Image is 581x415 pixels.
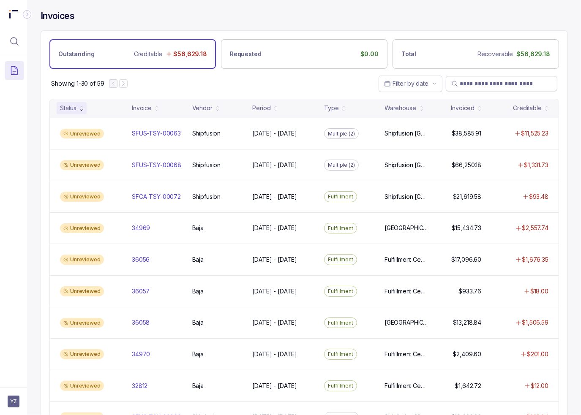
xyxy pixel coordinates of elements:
p: Multiple (2) [328,161,355,169]
p: $38,585.91 [452,129,482,138]
p: Shipfusion [192,129,221,138]
p: [GEOGRAPHIC_DATA] [GEOGRAPHIC_DATA] / [US_STATE] [385,318,428,327]
p: $18.00 [530,287,548,296]
p: Baja [192,382,204,390]
p: Shipfusion [GEOGRAPHIC_DATA], Shipfusion [GEOGRAPHIC_DATA] [385,161,428,169]
p: [DATE] - [DATE] [252,382,297,390]
p: Baja [192,224,204,232]
span: Filter by date [393,80,428,87]
div: Unreviewed [60,160,104,170]
p: $21,619.58 [453,193,482,201]
p: $0.00 [360,50,379,58]
p: [DATE] - [DATE] [252,255,297,264]
p: SFUS-TSY-00068 [132,161,181,169]
div: Unreviewed [60,255,104,265]
p: Multiple (2) [328,130,355,138]
p: Shipfusion [192,161,221,169]
p: $15,434.73 [452,224,482,232]
p: 36058 [132,318,150,327]
p: Recoverable [477,50,513,58]
div: Unreviewed [60,192,104,202]
p: Baja [192,350,204,358]
p: Fulfillment Center [GEOGRAPHIC_DATA] / [US_STATE], [US_STATE]-Wholesale / [US_STATE]-Wholesale [385,350,428,358]
p: [DATE] - [DATE] [252,350,297,358]
div: Unreviewed [60,318,104,328]
p: Fulfillment [328,382,353,390]
div: Remaining page entries [51,79,104,88]
p: Baja [192,318,204,327]
button: Menu Icon Button MagnifyingGlassIcon [5,32,24,51]
p: Shipfusion [GEOGRAPHIC_DATA] [385,193,428,201]
p: $1,676.35 [522,255,548,264]
p: 34969 [132,224,150,232]
p: $13,218.84 [453,318,482,327]
p: $933.76 [458,287,481,296]
h4: Invoices [41,10,74,22]
p: Shipfusion [GEOGRAPHIC_DATA] [385,129,428,138]
p: $1,506.59 [522,318,548,327]
div: Invoice [132,104,152,112]
button: Next Page [119,79,128,88]
p: Baja [192,255,204,264]
p: Fulfillment [328,350,353,358]
p: 34970 [132,350,150,358]
p: 36057 [132,287,150,296]
p: Fulfillment [328,319,353,327]
p: Shipfusion [192,193,221,201]
p: Baja [192,287,204,296]
p: Requested [230,50,262,58]
p: [DATE] - [DATE] [252,161,297,169]
p: Creditable [134,50,163,58]
div: Unreviewed [60,286,104,296]
div: Unreviewed [60,223,104,233]
div: Vendor [192,104,213,112]
p: Fulfillment Center IQB-WHLS / InQbate-WHLS [385,382,428,390]
div: Unreviewed [60,349,104,359]
p: $66,250.18 [452,161,482,169]
div: Period [252,104,270,112]
p: $93.48 [529,193,548,201]
p: [DATE] - [DATE] [252,224,297,232]
p: $12.00 [531,382,548,390]
div: Warehouse [385,104,416,112]
button: User initials [8,396,19,407]
p: $56,629.18 [516,50,550,58]
p: Total [401,50,416,58]
p: $1,331.73 [524,161,548,169]
div: Status [60,104,76,112]
search: Date Range Picker [384,79,428,88]
p: SFCA-TSY-00072 [132,193,181,201]
p: $2,409.60 [453,350,482,358]
p: $11,525.23 [521,129,548,138]
p: SFUS-TSY-00063 [132,129,181,138]
div: Invoiced [451,104,475,112]
div: Type [324,104,338,112]
p: 32812 [132,382,147,390]
p: Fulfillment Center (W) / Wholesale, Fulfillment Center / Primary [385,287,428,296]
p: [DATE] - [DATE] [252,318,297,327]
p: Showing 1-30 of 59 [51,79,104,88]
button: Menu Icon Button DocumentTextIcon [5,61,24,80]
p: Outstanding [58,50,94,58]
p: [DATE] - [DATE] [252,129,297,138]
p: $2,557.74 [522,224,548,232]
p: $56,629.18 [173,50,207,58]
div: Collapse Icon [22,9,32,19]
p: Fulfillment [328,193,353,201]
p: [DATE] - [DATE] [252,193,297,201]
p: [GEOGRAPHIC_DATA] [GEOGRAPHIC_DATA] / [US_STATE] [385,224,428,232]
p: $1,642.72 [455,382,482,390]
p: 36056 [132,255,150,264]
p: $201.00 [527,350,548,358]
p: Fulfillment [328,287,353,296]
div: Unreviewed [60,381,104,391]
p: [DATE] - [DATE] [252,287,297,296]
div: Unreviewed [60,129,104,139]
p: $17,096.60 [451,255,482,264]
div: Creditable [513,104,542,112]
p: Fulfillment [328,224,353,233]
p: Fulfillment [328,255,353,264]
p: Fulfillment Center / Primary [385,255,428,264]
button: Date Range Picker [379,76,442,92]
